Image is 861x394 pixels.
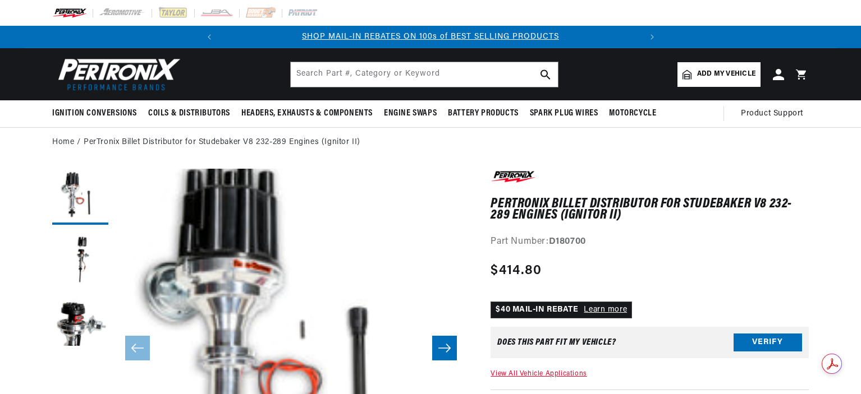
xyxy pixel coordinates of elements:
[549,237,586,246] strong: D180700
[609,108,656,119] span: Motorcycle
[677,62,761,87] a: Add my vehicle
[52,108,137,119] span: Ignition Conversions
[52,136,809,149] nav: breadcrumbs
[221,31,641,43] div: Announcement
[491,198,809,221] h1: PerTronix Billet Distributor for Studebaker V8 232-289 Engines (Ignitor II)
[52,55,181,94] img: Pertronix
[84,136,360,149] a: PerTronix Billet Distributor for Studebaker V8 232-289 Engines (Ignitor II)
[52,292,108,348] button: Load image 3 in gallery view
[198,26,221,48] button: Translation missing: en.sections.announcements.previous_announcement
[384,108,437,119] span: Engine Swaps
[302,33,559,41] a: SHOP MAIL-IN REBATES ON 100s of BEST SELLING PRODUCTS
[378,100,442,127] summary: Engine Swaps
[432,336,457,360] button: Slide right
[584,305,627,314] a: Learn more
[497,338,616,347] div: Does This part fit My vehicle?
[491,370,587,377] a: View All Vehicle Applications
[52,100,143,127] summary: Ignition Conversions
[491,235,809,249] div: Part Number:
[491,261,542,281] span: $414.80
[236,100,378,127] summary: Headers, Exhausts & Components
[530,108,598,119] span: Spark Plug Wires
[448,108,519,119] span: Battery Products
[52,136,74,149] a: Home
[125,336,150,360] button: Slide left
[734,333,802,351] button: Verify
[741,108,803,120] span: Product Support
[24,26,837,48] slideshow-component: Translation missing: en.sections.announcements.announcement_bar
[291,62,558,87] input: Search Part #, Category or Keyword
[442,100,524,127] summary: Battery Products
[697,69,755,80] span: Add my vehicle
[148,108,230,119] span: Coils & Distributors
[52,230,108,286] button: Load image 2 in gallery view
[603,100,662,127] summary: Motorcycle
[52,169,108,225] button: Load image 1 in gallery view
[241,108,373,119] span: Headers, Exhausts & Components
[221,31,641,43] div: 1 of 2
[741,100,809,127] summary: Product Support
[533,62,558,87] button: search button
[641,26,663,48] button: Translation missing: en.sections.announcements.next_announcement
[143,100,236,127] summary: Coils & Distributors
[491,302,632,318] p: $40 MAIL-IN REBATE
[524,100,604,127] summary: Spark Plug Wires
